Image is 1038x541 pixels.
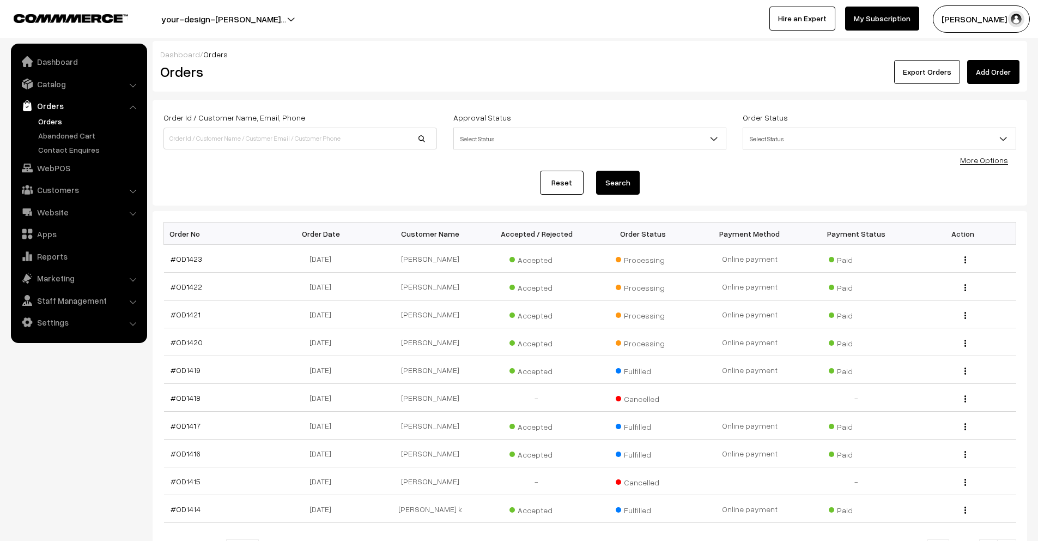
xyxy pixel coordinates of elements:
td: Online payment [696,328,803,356]
td: - [803,384,910,412]
span: Select Status [453,128,727,149]
th: Accepted / Rejected [483,223,590,245]
a: Add Order [967,60,1019,84]
td: [PERSON_NAME] k [377,495,484,523]
div: / [160,49,1019,60]
span: Accepted [509,418,564,432]
a: Abandoned Cart [35,130,143,141]
span: Accepted [509,307,564,321]
th: Action [909,223,1016,245]
img: Menu [964,423,966,430]
td: - [483,467,590,495]
a: Apps [14,224,143,244]
td: [PERSON_NAME] [377,328,484,356]
h2: Orders [160,63,436,80]
span: Paid [829,446,883,460]
td: Online payment [696,440,803,467]
span: Select Status [454,129,726,148]
td: - [803,467,910,495]
a: #OD1422 [171,282,202,291]
span: Fulfilled [616,446,670,460]
span: Fulfilled [616,418,670,432]
td: Online payment [696,300,803,328]
a: COMMMERCE [14,11,109,24]
span: Accepted [509,446,564,460]
span: Paid [829,502,883,516]
a: #OD1416 [171,449,201,458]
img: Menu [964,368,966,375]
td: Online payment [696,273,803,300]
td: [DATE] [270,384,377,412]
a: Customers [14,180,143,200]
span: Paid [829,251,883,266]
a: My Subscription [845,7,919,31]
td: [PERSON_NAME] [377,245,484,273]
button: your-design-[PERSON_NAME]… [123,5,324,33]
td: Online payment [696,495,803,523]
span: Processing [616,251,670,266]
td: [DATE] [270,412,377,440]
a: WebPOS [14,158,143,178]
a: Dashboard [14,52,143,71]
a: Reset [540,171,584,195]
td: Online payment [696,412,803,440]
button: Search [596,171,640,195]
th: Order Date [270,223,377,245]
th: Payment Status [803,223,910,245]
span: Accepted [509,502,564,516]
td: [DATE] [270,245,377,273]
a: #OD1419 [171,365,201,375]
td: [PERSON_NAME] [377,412,484,440]
td: - [483,384,590,412]
a: Reports [14,247,143,266]
span: Select Status [743,129,1016,148]
a: Orders [35,116,143,127]
td: Online payment [696,356,803,384]
td: [DATE] [270,467,377,495]
span: Paid [829,363,883,377]
span: Accepted [509,335,564,349]
td: [DATE] [270,495,377,523]
td: Online payment [696,245,803,273]
img: Menu [964,507,966,514]
td: [PERSON_NAME] [377,467,484,495]
td: [DATE] [270,440,377,467]
a: #OD1421 [171,310,201,319]
th: Order No [164,223,271,245]
img: Menu [964,256,966,263]
button: Export Orders [894,60,960,84]
a: Hire an Expert [769,7,835,31]
span: Accepted [509,279,564,293]
span: Processing [616,335,670,349]
input: Order Id / Customer Name / Customer Email / Customer Phone [163,128,437,149]
a: #OD1420 [171,338,203,347]
td: [PERSON_NAME] [377,300,484,328]
td: [DATE] [270,300,377,328]
span: Cancelled [616,390,670,405]
a: Dashboard [160,50,200,59]
label: Approval Status [453,112,511,123]
span: Cancelled [616,474,670,488]
img: Menu [964,340,966,347]
a: Website [14,202,143,222]
span: Select Status [743,128,1016,149]
td: [PERSON_NAME] [377,440,484,467]
td: [DATE] [270,356,377,384]
span: Processing [616,279,670,293]
img: Menu [964,479,966,486]
img: user [1008,11,1024,27]
img: Menu [964,312,966,319]
a: #OD1414 [171,504,201,514]
td: [PERSON_NAME] [377,384,484,412]
a: Settings [14,312,143,332]
td: [DATE] [270,328,377,356]
img: Menu [964,451,966,458]
label: Order Id / Customer Name, Email, Phone [163,112,305,123]
td: [DATE] [270,273,377,300]
th: Payment Method [696,223,803,245]
a: More Options [960,155,1008,165]
span: Accepted [509,363,564,377]
button: [PERSON_NAME] N.P [933,5,1030,33]
img: Menu [964,395,966,402]
img: COMMMERCE [14,14,128,22]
